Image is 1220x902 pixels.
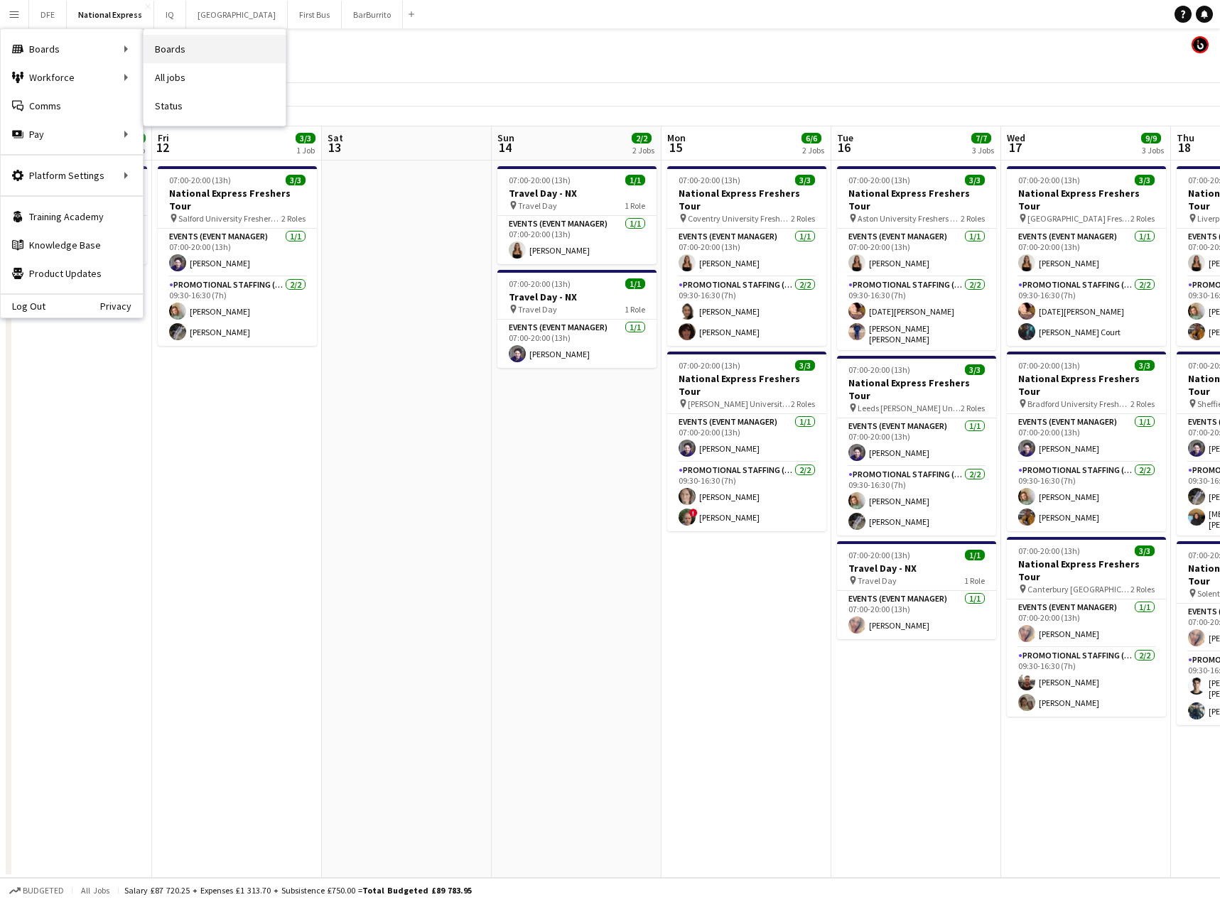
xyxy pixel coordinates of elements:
[1,300,45,312] a: Log Out
[1,120,143,148] div: Pay
[965,175,985,185] span: 3/3
[667,277,826,346] app-card-role: Promotional Staffing (Brand Ambassadors)2/209:30-16:30 (7h)[PERSON_NAME][PERSON_NAME]
[667,462,826,531] app-card-role: Promotional Staffing (Brand Ambassadors)2/209:30-16:30 (7h)[PERSON_NAME]![PERSON_NAME]
[1007,648,1166,717] app-card-role: Promotional Staffing (Brand Ambassadors)2/209:30-16:30 (7h)[PERSON_NAME][PERSON_NAME]
[1,35,143,63] div: Boards
[1007,352,1166,531] app-job-card: 07:00-20:00 (13h)3/3National Express Freshers Tour Bradford University Freshers Fair2 RolesEvents...
[1007,462,1166,531] app-card-role: Promotional Staffing (Brand Ambassadors)2/209:30-16:30 (7h)[PERSON_NAME][PERSON_NAME]
[1135,175,1155,185] span: 3/3
[296,145,315,156] div: 1 Job
[961,403,985,413] span: 2 Roles
[848,175,910,185] span: 07:00-20:00 (13h)
[858,213,961,224] span: Aston University Freshers Fair
[158,187,317,212] h3: National Express Freshers Tour
[281,213,306,224] span: 2 Roles
[1007,187,1166,212] h3: National Express Freshers Tour
[1135,545,1155,556] span: 3/3
[1135,360,1155,371] span: 3/3
[964,575,985,586] span: 1 Role
[665,139,686,156] span: 15
[679,360,740,371] span: 07:00-20:00 (13h)
[667,352,826,531] app-job-card: 07:00-20:00 (13h)3/3National Express Freshers Tour [PERSON_NAME] University Freshers Fair2 RolesE...
[791,213,815,224] span: 2 Roles
[688,213,791,224] span: Coventry University Freshers Fair
[1005,139,1025,156] span: 17
[1,63,143,92] div: Workforce
[667,166,826,346] app-job-card: 07:00-20:00 (13h)3/3National Express Freshers Tour Coventry University Freshers Fair2 RolesEvents...
[1007,537,1166,717] app-job-card: 07:00-20:00 (13h)3/3National Express Freshers Tour Canterbury [GEOGRAPHIC_DATA] Freshers Fair2 Ro...
[497,216,657,264] app-card-role: Events (Event Manager)1/107:00-20:00 (13h)[PERSON_NAME]
[497,187,657,200] h3: Travel Day - NX
[837,591,996,639] app-card-role: Events (Event Manager)1/107:00-20:00 (13h)[PERSON_NAME]
[837,166,996,350] app-job-card: 07:00-20:00 (13h)3/3National Express Freshers Tour Aston University Freshers Fair2 RolesEvents (E...
[497,270,657,368] app-job-card: 07:00-20:00 (13h)1/1Travel Day - NX Travel Day1 RoleEvents (Event Manager)1/107:00-20:00 (13h)[PE...
[1007,414,1166,462] app-card-role: Events (Event Manager)1/107:00-20:00 (13h)[PERSON_NAME]
[1007,166,1166,346] app-job-card: 07:00-20:00 (13h)3/3National Express Freshers Tour [GEOGRAPHIC_DATA] Freshers Fair2 RolesEvents (...
[848,364,910,375] span: 07:00-20:00 (13h)
[795,175,815,185] span: 3/3
[497,290,657,303] h3: Travel Day - NX
[1141,133,1161,143] span: 9/9
[1018,175,1080,185] span: 07:00-20:00 (13h)
[100,300,143,312] a: Privacy
[286,175,306,185] span: 3/3
[362,885,472,896] span: Total Budgeted £89 783.95
[296,133,315,143] span: 3/3
[169,175,231,185] span: 07:00-20:00 (13h)
[497,166,657,264] div: 07:00-20:00 (13h)1/1Travel Day - NX Travel Day1 RoleEvents (Event Manager)1/107:00-20:00 (13h)[PE...
[144,35,286,63] a: Boards
[1142,145,1164,156] div: 3 Jobs
[795,360,815,371] span: 3/3
[801,133,821,143] span: 6/6
[837,541,996,639] app-job-card: 07:00-20:00 (13h)1/1Travel Day - NX Travel Day1 RoleEvents (Event Manager)1/107:00-20:00 (13h)[PE...
[1130,398,1155,409] span: 2 Roles
[23,886,64,896] span: Budgeted
[961,213,985,224] span: 2 Roles
[1130,584,1155,594] span: 2 Roles
[186,1,288,28] button: [GEOGRAPHIC_DATA]
[972,145,994,156] div: 3 Jobs
[1,259,143,288] a: Product Updates
[1007,372,1166,398] h3: National Express Freshers Tour
[1007,599,1166,648] app-card-role: Events (Event Manager)1/107:00-20:00 (13h)[PERSON_NAME]
[1130,213,1155,224] span: 2 Roles
[1177,131,1194,144] span: Thu
[154,1,186,28] button: IQ
[495,139,514,156] span: 14
[837,187,996,212] h3: National Express Freshers Tour
[124,885,472,896] div: Salary £87 720.25 + Expenses £1 313.70 + Subsistence £750.00 =
[689,509,698,517] span: !
[1,92,143,120] a: Comms
[667,187,826,212] h3: National Express Freshers Tour
[667,229,826,277] app-card-role: Events (Event Manager)1/107:00-20:00 (13h)[PERSON_NAME]
[667,372,826,398] h3: National Express Freshers Tour
[835,139,853,156] span: 16
[837,277,996,350] app-card-role: Promotional Staffing (Brand Ambassadors)2/209:30-16:30 (7h)[DATE][PERSON_NAME][PERSON_NAME] [PERS...
[158,229,317,277] app-card-role: Events (Event Manager)1/107:00-20:00 (13h)[PERSON_NAME]
[144,92,286,120] a: Status
[1007,558,1166,583] h3: National Express Freshers Tour
[509,278,571,289] span: 07:00-20:00 (13h)
[802,145,824,156] div: 2 Jobs
[837,562,996,575] h3: Travel Day - NX
[625,304,645,315] span: 1 Role
[325,139,343,156] span: 13
[791,398,815,409] span: 2 Roles
[1175,139,1194,156] span: 18
[1,202,143,231] a: Training Academy
[667,131,686,144] span: Mon
[1007,277,1166,346] app-card-role: Promotional Staffing (Brand Ambassadors)2/209:30-16:30 (7h)[DATE][PERSON_NAME][PERSON_NAME] Court
[837,356,996,536] app-job-card: 07:00-20:00 (13h)3/3National Express Freshers Tour Leeds [PERSON_NAME] University Freshers Fair2 ...
[667,414,826,462] app-card-role: Events (Event Manager)1/107:00-20:00 (13h)[PERSON_NAME]
[158,131,169,144] span: Fri
[837,418,996,467] app-card-role: Events (Event Manager)1/107:00-20:00 (13h)[PERSON_NAME]
[837,229,996,277] app-card-role: Events (Event Manager)1/107:00-20:00 (13h)[PERSON_NAME]
[158,166,317,346] app-job-card: 07:00-20:00 (13h)3/3National Express Freshers Tour Salford University Freshers Fair2 RolesEvents ...
[837,467,996,536] app-card-role: Promotional Staffing (Brand Ambassadors)2/209:30-16:30 (7h)[PERSON_NAME][PERSON_NAME]
[518,304,557,315] span: Travel Day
